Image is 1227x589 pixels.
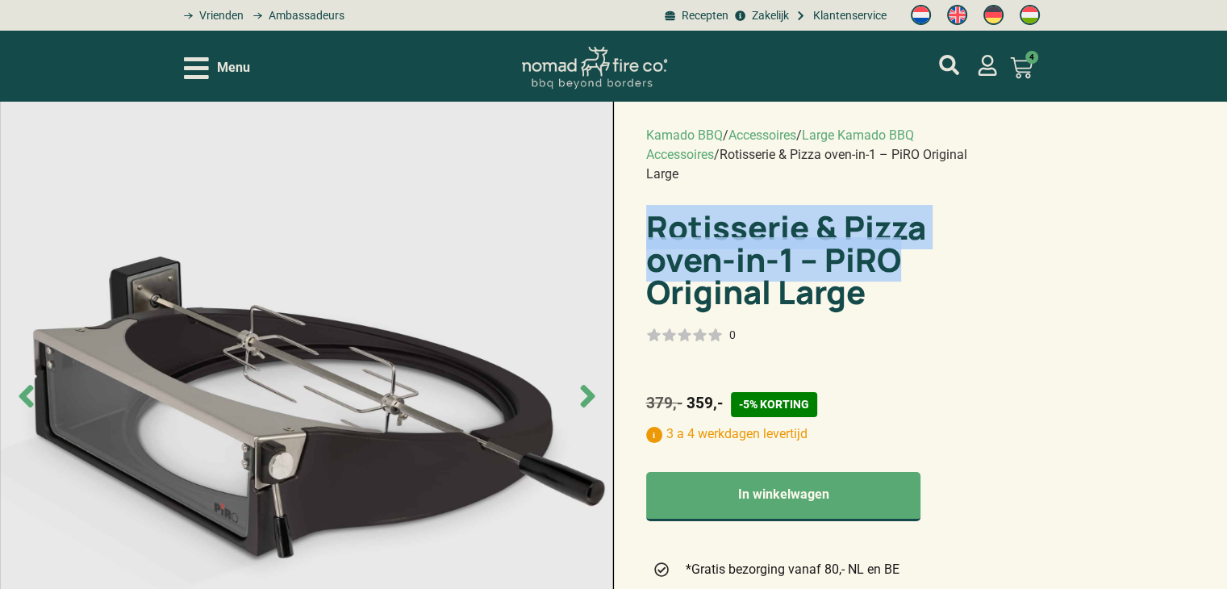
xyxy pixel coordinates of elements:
a: grill bill vrienden [178,7,244,24]
a: grill bill klantenservice [793,7,886,24]
img: Hongaars [1020,5,1040,25]
img: Nomad Logo [522,47,667,90]
div: 0 [729,327,736,343]
h1: Rotisserie & Pizza oven-in-1 – PiRO Original Large [646,211,974,308]
span: Rotisserie & Pizza oven-in-1 – PiRO Original Large [646,147,967,182]
span: -5% korting [731,392,817,417]
span: Vrienden [195,7,244,24]
a: Large Kamado BBQ Accessoires [646,127,914,162]
a: grill bill ambassadors [248,7,344,24]
div: Open/Close Menu [184,54,250,82]
img: Engels [947,5,967,25]
a: Switch to Engels [939,1,975,30]
span: Next slide [570,378,606,414]
a: grill bill zakeljk [732,7,789,24]
a: mijn account [977,55,998,76]
span: Zakelijk [748,7,789,24]
a: BBQ recepten [662,7,728,24]
span: 4 [1025,51,1038,64]
a: *Gratis bezorging vanaf 80,- NL en BE [653,560,967,579]
img: Nederlands [911,5,931,25]
span: Menu [217,58,250,77]
img: Duits [983,5,1004,25]
span: Recepten [678,7,728,24]
span: / [714,147,720,162]
span: Klantenservice [808,7,886,24]
a: Switch to Duits [975,1,1012,30]
a: mijn account [939,55,959,75]
span: *Gratis bezorging vanaf 80,- NL en BE [682,560,899,579]
span: Ambassadeurs [265,7,344,24]
a: Switch to Hongaars [1012,1,1048,30]
a: 4 [991,47,1052,89]
p: 3 a 4 werkdagen levertijd [646,424,974,444]
button: In winkelwagen [646,472,921,521]
a: Accessoires [728,127,796,143]
span: Previous slide [8,378,44,414]
span: / [796,127,802,143]
nav: breadcrumbs [646,126,974,184]
a: Kamado BBQ [646,127,723,143]
span: / [723,127,728,143]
